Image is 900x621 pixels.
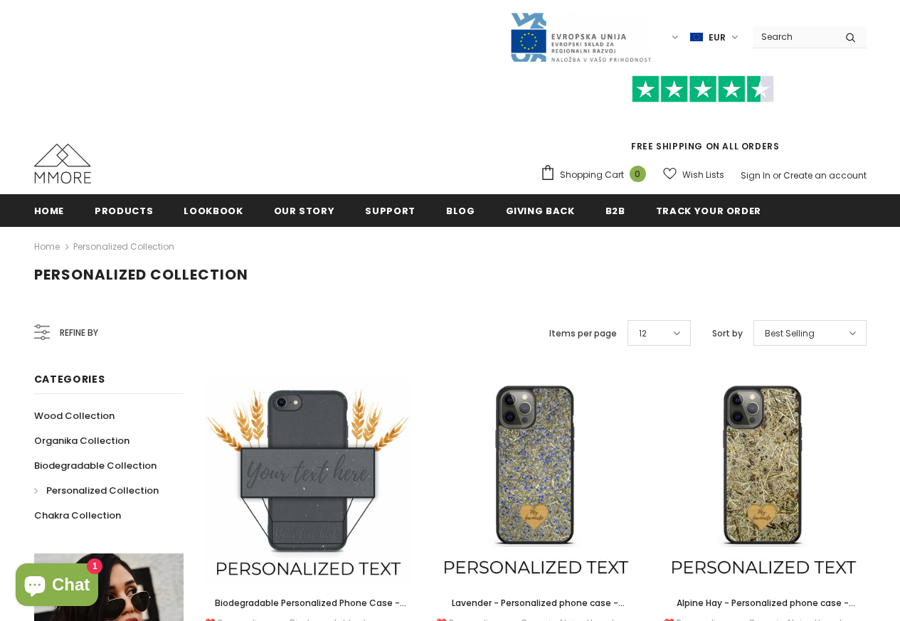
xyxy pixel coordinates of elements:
span: Categories [34,372,105,386]
img: Javni Razpis [509,11,652,63]
a: Organika Collection [34,428,129,453]
span: 12 [639,327,647,341]
a: Our Story [274,194,335,226]
span: Wish Lists [682,168,724,182]
a: Wood Collection [34,403,115,428]
span: Chakra Collection [34,509,121,522]
iframe: Customer reviews powered by Trustpilot [540,102,867,139]
a: Lookbook [184,194,243,226]
span: Products [95,204,153,218]
a: Sign In [741,169,771,181]
span: Biodegradable Collection [34,459,157,472]
a: support [365,194,415,226]
span: B2B [605,204,625,218]
a: Giving back [506,194,575,226]
a: Chakra Collection [34,503,121,528]
a: Create an account [783,169,867,181]
span: EUR [709,31,726,45]
span: Track your order [656,204,761,218]
span: 0 [630,166,646,182]
a: Personalized Collection [34,478,159,503]
a: Home [34,194,65,226]
label: Items per page [549,327,617,341]
span: Organika Collection [34,434,129,447]
inbox-online-store-chat: Shopify online store chat [11,563,102,610]
a: Alpine Hay - Personalized phone case - Personalized gift [660,595,867,611]
span: Giving back [506,204,575,218]
a: Blog [446,194,475,226]
a: Products [95,194,153,226]
a: Shopping Cart 0 [540,164,653,186]
span: Personalized Collection [46,484,159,497]
span: Wood Collection [34,409,115,423]
span: support [365,204,415,218]
a: Lavender - Personalized phone case - Personalized gift [433,595,639,611]
a: Wish Lists [663,162,724,187]
a: Personalized Collection [73,240,174,253]
span: Our Story [274,204,335,218]
a: Javni Razpis [509,31,652,43]
span: Blog [446,204,475,218]
span: Refine by [60,325,98,341]
img: Trust Pilot Stars [632,75,774,103]
a: B2B [605,194,625,226]
span: FREE SHIPPING ON ALL ORDERS [540,82,867,152]
span: Shopping Cart [560,168,624,182]
span: Best Selling [765,327,815,341]
a: Biodegradable Collection [34,453,157,478]
img: MMORE Cases [34,144,91,184]
span: Personalized Collection [34,265,248,285]
span: Lookbook [184,204,243,218]
span: or [773,169,781,181]
a: Home [34,238,60,255]
input: Search Site [753,26,835,47]
span: Home [34,204,65,218]
label: Sort by [712,327,743,341]
a: Biodegradable Personalized Phone Case - Black [205,595,411,611]
a: Track your order [656,194,761,226]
